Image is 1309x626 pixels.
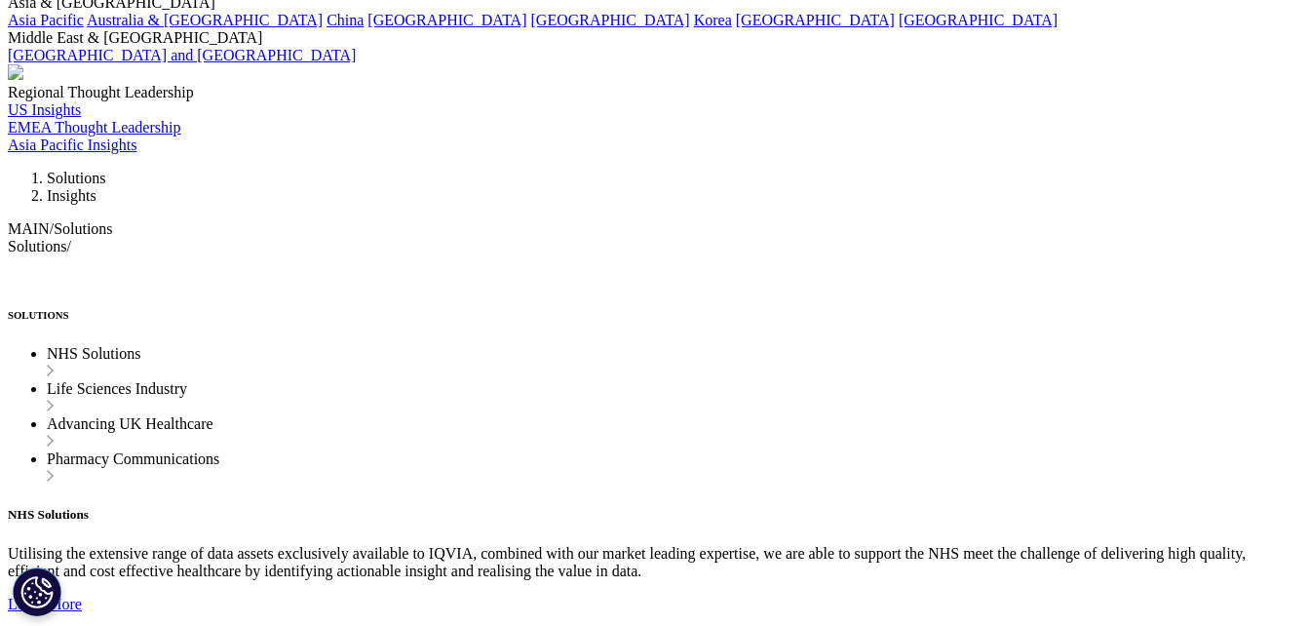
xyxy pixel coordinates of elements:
h6: SOLUTIONS [8,309,1301,321]
span: MAIN [8,220,50,237]
a: [GEOGRAPHIC_DATA] and [GEOGRAPHIC_DATA] [8,47,356,63]
a: Solutions [47,170,105,186]
a: [GEOGRAPHIC_DATA] [899,12,1058,28]
a: Insights [47,187,96,204]
a: Learn More [8,596,82,612]
li: Pharmacy Communications [47,450,1301,486]
a: Australia & [GEOGRAPHIC_DATA] [87,12,323,28]
li: Advancing UK Healthcare [47,415,1301,450]
button: Cookies Settings [13,567,61,616]
li: NHS Solutions [47,345,1301,380]
a: EMEA Thought Leadership [8,119,180,136]
span: Solutions [8,238,66,254]
a: China [327,12,364,28]
a: Asia Pacific Insights [8,137,136,153]
div: Regional Thought Leadership [8,84,1301,101]
span: Solutions [54,220,112,237]
a: Korea [694,12,732,28]
a: [GEOGRAPHIC_DATA] [736,12,895,28]
div: Middle East & [GEOGRAPHIC_DATA] [8,29,1301,47]
h5: NHS Solutions [8,507,1301,523]
a: [GEOGRAPHIC_DATA] [531,12,690,28]
a: Asia Pacific [8,12,84,28]
li: Life Sciences Industry [47,380,1301,415]
div: / [8,220,1301,238]
a: [GEOGRAPHIC_DATA] [367,12,526,28]
img: 2093_analyzing-data-using-big-screen-display-and-laptop.png [8,64,23,80]
a: US Insights [8,101,81,118]
div: / [8,238,1301,285]
p: Utilising the extensive range of data assets exclusively available to IQVIA, combined with our ma... [8,545,1301,580]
